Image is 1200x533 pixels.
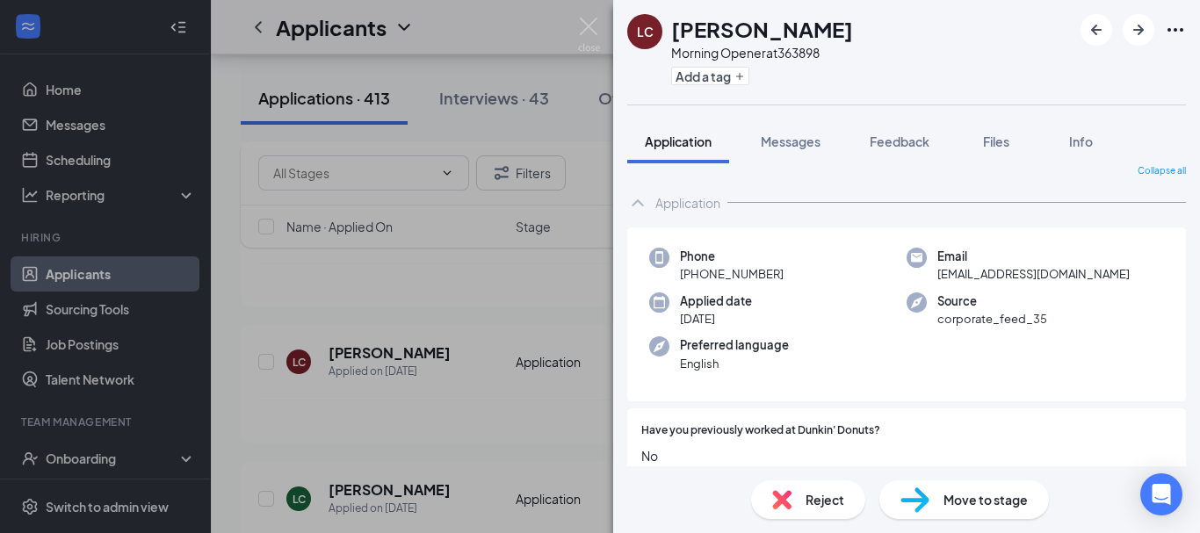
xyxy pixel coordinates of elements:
span: corporate_feed_35 [937,310,1047,328]
span: Email [937,248,1130,265]
span: [DATE] [680,310,752,328]
span: Files [983,133,1009,149]
span: Feedback [870,133,929,149]
span: Have you previously worked at Dunkin' Donuts? [641,422,880,439]
div: LC [637,23,654,40]
span: Messages [761,133,820,149]
svg: ArrowLeftNew [1086,19,1107,40]
button: ArrowLeftNew [1081,14,1112,46]
span: [PHONE_NUMBER] [680,265,784,283]
svg: Ellipses [1165,19,1186,40]
svg: Plus [734,71,745,82]
svg: ChevronUp [627,192,648,213]
h1: [PERSON_NAME] [671,14,853,44]
span: Source [937,292,1047,310]
span: Application [645,133,712,149]
span: Preferred language [680,336,789,354]
span: Phone [680,248,784,265]
svg: ArrowRight [1128,19,1149,40]
button: ArrowRight [1123,14,1154,46]
span: Applied date [680,292,752,310]
span: English [680,355,789,372]
span: Info [1069,133,1093,149]
span: No [641,446,1172,465]
button: PlusAdd a tag [671,67,749,85]
div: Morning Opener at 363898 [671,44,853,61]
span: Collapse all [1138,164,1186,178]
span: Move to stage [943,490,1028,509]
div: Application [655,194,720,212]
span: Reject [806,490,844,509]
div: Open Intercom Messenger [1140,473,1182,515]
span: [EMAIL_ADDRESS][DOMAIN_NAME] [937,265,1130,283]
